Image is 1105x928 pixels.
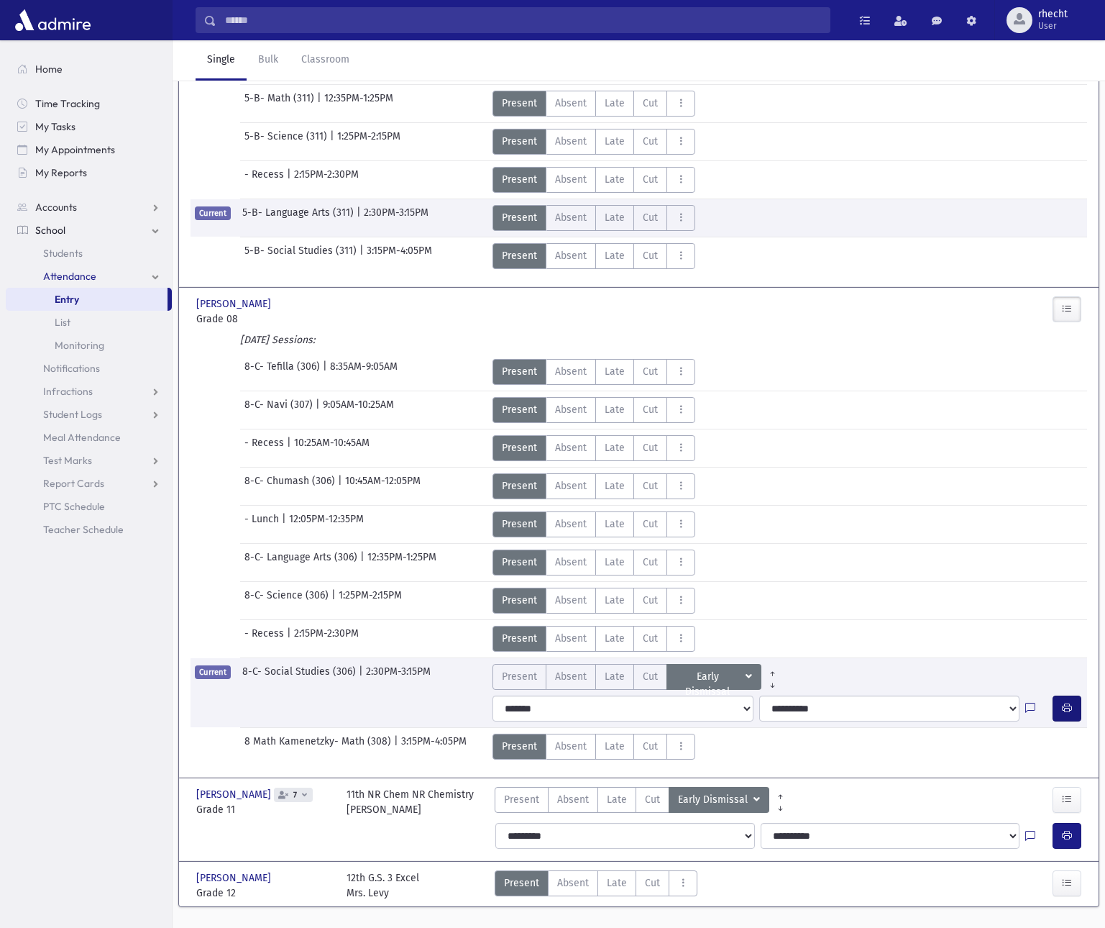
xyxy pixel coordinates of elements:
span: Cut [643,478,658,493]
span: Absent [555,402,587,417]
div: AttTypes [492,664,783,690]
span: | [287,435,294,461]
span: Present [502,739,537,754]
span: 5-B- Language Arts (311) [242,205,357,231]
span: Cut [643,593,658,608]
span: Late [607,875,627,891]
span: Present [502,134,537,149]
span: Late [605,669,625,684]
span: Cut [643,517,658,532]
span: Absent [555,134,587,149]
i: [DATE] Sessions: [240,334,315,346]
span: 5-B- Social Studies (311) [244,243,359,269]
span: Meal Attendance [43,431,121,444]
span: Report Cards [43,477,104,490]
span: - Recess [244,167,287,193]
span: | [282,511,289,537]
span: 8-C- Tefilla (306) [244,359,323,385]
span: Present [502,593,537,608]
span: Cut [643,555,658,570]
span: Absent [555,631,587,646]
span: | [287,167,294,193]
span: Cut [645,875,660,891]
div: 12th G.S. 3 Excel Mrs. Levy [347,870,419,901]
span: Late [605,555,625,570]
span: Test Marks [43,454,92,467]
div: AttTypes [492,359,695,385]
span: 8 Math Kamenetzky- Math (308) [244,734,394,760]
span: Cut [643,172,658,187]
span: [PERSON_NAME] [196,787,274,802]
span: Absent [555,517,587,532]
span: My Appointments [35,143,115,156]
span: Current [195,206,231,220]
span: PTC Schedule [43,500,105,513]
span: 2:30PM-3:15PM [366,664,431,690]
span: My Reports [35,166,87,179]
div: AttTypes [492,397,695,423]
div: AttTypes [492,473,695,499]
span: Late [605,364,625,379]
div: AttTypes [492,167,695,193]
span: Entry [55,293,79,306]
span: Absent [555,593,587,608]
span: Present [502,248,537,263]
span: Absent [555,555,587,570]
span: Late [605,478,625,493]
span: 12:35PM-1:25PM [324,91,393,117]
div: AttTypes [492,129,695,155]
span: Present [502,517,537,532]
span: - Recess [244,626,287,652]
div: AttTypes [492,435,695,461]
span: Late [605,96,625,111]
a: Bulk [247,40,290,81]
span: Student Logs [43,408,102,421]
a: Meal Attendance [6,426,172,449]
div: AttTypes [495,787,769,817]
span: Home [35,63,63,76]
span: | [316,397,323,423]
span: [PERSON_NAME] [196,870,274,886]
div: AttTypes [492,511,695,537]
span: Attendance [43,270,96,283]
span: Absent [555,669,587,684]
span: 12:05PM-12:35PM [289,511,364,537]
a: All Later [761,675,784,687]
span: Early Dismissal [678,792,751,808]
span: Early Dismissal [676,669,742,685]
span: Cut [643,440,658,455]
span: Late [605,631,625,646]
span: Present [502,210,537,225]
span: rhecht [1038,9,1068,20]
span: 10:25AM-10:45AM [294,435,370,461]
span: 3:15PM-4:05PM [401,734,467,760]
div: AttTypes [492,91,695,117]
a: Report Cards [6,472,172,495]
span: School [35,224,65,237]
span: Present [502,669,537,684]
span: Infractions [43,385,93,398]
span: Cut [643,134,658,149]
span: Cut [645,792,660,807]
span: Absent [555,96,587,111]
span: Grade 12 [196,886,332,901]
span: Cut [643,248,658,263]
a: Accounts [6,196,172,219]
span: Late [605,593,625,608]
span: Absent [555,440,587,455]
span: List [55,316,70,329]
a: List [6,311,172,334]
span: 8:35AM-9:05AM [330,359,398,385]
a: My Appointments [6,138,172,161]
span: 8-C- Navi (307) [244,397,316,423]
span: 8-C- Chumash (306) [244,473,338,499]
span: Cut [643,210,658,225]
a: Notifications [6,357,172,380]
input: Search [216,7,830,33]
span: Absent [557,875,589,891]
span: Present [502,440,537,455]
a: All Prior [761,664,784,675]
span: 2:30PM-3:15PM [364,205,428,231]
span: Late [605,134,625,149]
span: 9:05AM-10:25AM [323,397,394,423]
